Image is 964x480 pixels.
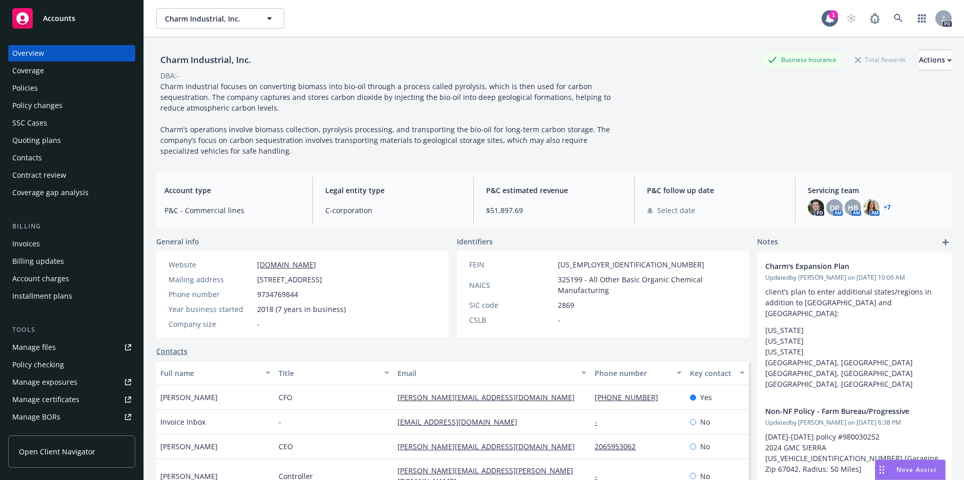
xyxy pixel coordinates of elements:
a: Invoices [8,236,135,252]
span: $51,897.69 [486,205,622,216]
button: Charm Industrial, Inc. [156,8,284,29]
img: photo [863,199,879,216]
span: 2018 (7 years in business) [257,304,346,315]
a: [EMAIL_ADDRESS][DOMAIN_NAME] [397,417,526,427]
a: Account charges [8,270,135,287]
div: Drag to move [875,460,888,479]
div: Contract review [12,167,66,183]
a: SSC Cases [8,115,135,131]
div: Coverage [12,62,44,79]
span: DP [830,202,840,213]
div: Account charges [12,270,69,287]
div: Charm Industrial, Inc. [156,53,255,67]
div: Policies [12,80,38,96]
span: Updated by [PERSON_NAME] on [DATE] 6:38 PM [765,418,944,427]
a: [DOMAIN_NAME] [257,260,316,269]
div: Billing updates [12,253,64,269]
div: Policy changes [12,97,62,114]
a: Manage exposures [8,374,135,390]
span: [STREET_ADDRESS] [257,274,322,285]
div: Manage certificates [12,391,79,408]
span: 325199 - All Other Basic Organic Chemical Manufacturing [558,274,737,296]
span: Non-NF Policy - Farm Bureau/Progressive [765,406,917,416]
a: - [595,417,605,427]
div: Title [279,368,378,379]
span: [US_EMPLOYER_IDENTIFICATION_NUMBER] [558,259,704,270]
div: Charm's Expansion PlanUpdatedby [PERSON_NAME] on [DATE] 10:06 AMclient’s plan to enter additional... [757,253,952,398]
div: Overview [12,45,44,61]
span: CEO [279,441,293,452]
button: Nova Assist [875,460,946,480]
p: client’s plan to enter additional states/regions in addition to [GEOGRAPHIC_DATA] and [GEOGRAPHIC... [765,286,944,319]
span: P&C follow up date [647,185,783,196]
span: Servicing team [808,185,944,196]
div: Company size [169,319,253,329]
img: photo [808,199,824,216]
a: Policy changes [8,97,135,114]
a: Manage files [8,339,135,356]
div: DBA: - [160,70,179,81]
a: Contacts [8,150,135,166]
div: Tools [8,325,135,335]
div: Key contact [690,368,734,379]
span: No [700,441,710,452]
div: Billing [8,221,135,232]
div: CSLB [469,315,554,325]
button: Phone number [591,361,685,385]
span: 2869 [558,300,574,310]
div: Coverage gap analysis [12,184,89,201]
span: C-corporation [325,205,461,216]
span: - [257,319,260,329]
div: Email [397,368,576,379]
span: - [279,416,281,427]
span: Nova Assist [896,465,937,474]
span: Updated by [PERSON_NAME] on [DATE] 10:06 AM [765,273,944,282]
span: P&C - Commercial lines [164,205,300,216]
a: Policies [8,80,135,96]
span: [PERSON_NAME] [160,441,218,452]
a: Search [888,8,909,29]
div: Contacts [12,150,42,166]
a: Billing updates [8,253,135,269]
a: [PERSON_NAME][EMAIL_ADDRESS][DOMAIN_NAME] [397,392,583,402]
span: Charm Industrial focuses on converting biomass into bio-oil through a process called pyrolysis, w... [160,81,613,156]
a: Accounts [8,4,135,33]
span: Yes [700,392,712,403]
div: SIC code [469,300,554,310]
div: Quoting plans [12,132,61,149]
a: Contacts [156,346,187,357]
span: Accounts [43,14,75,23]
button: Email [393,361,591,385]
div: 1 [829,10,838,19]
span: Notes [757,236,778,248]
div: Phone number [169,289,253,300]
span: Legal entity type [325,185,461,196]
span: [PERSON_NAME] [160,392,218,403]
span: CFO [279,392,292,403]
div: Manage files [12,339,56,356]
div: NAICS [469,280,554,290]
p: [DATE]-[DATE] policy #980030252 2024 GMC SIERRA [US_VEHICLE_IDENTIFICATION_NUMBER] [Garaging Zip ... [765,431,944,474]
span: Account type [164,185,300,196]
a: Coverage [8,62,135,79]
div: Installment plans [12,288,72,304]
span: Invoice Inbox [160,416,205,427]
div: Policy checking [12,357,64,373]
a: Start snowing [841,8,862,29]
span: Charm Industrial, Inc. [165,13,254,24]
a: Overview [8,45,135,61]
button: Actions [919,50,952,70]
a: [PHONE_NUMBER] [595,392,666,402]
div: SSC Cases [12,115,47,131]
div: Website [169,259,253,270]
div: Phone number [595,368,670,379]
span: P&C estimated revenue [486,185,622,196]
a: Switch app [912,8,932,29]
div: Summary of insurance [12,426,90,443]
span: 9734769844 [257,289,298,300]
div: Business Insurance [763,53,842,66]
a: Coverage gap analysis [8,184,135,201]
span: Open Client Navigator [19,446,95,457]
span: No [700,416,710,427]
